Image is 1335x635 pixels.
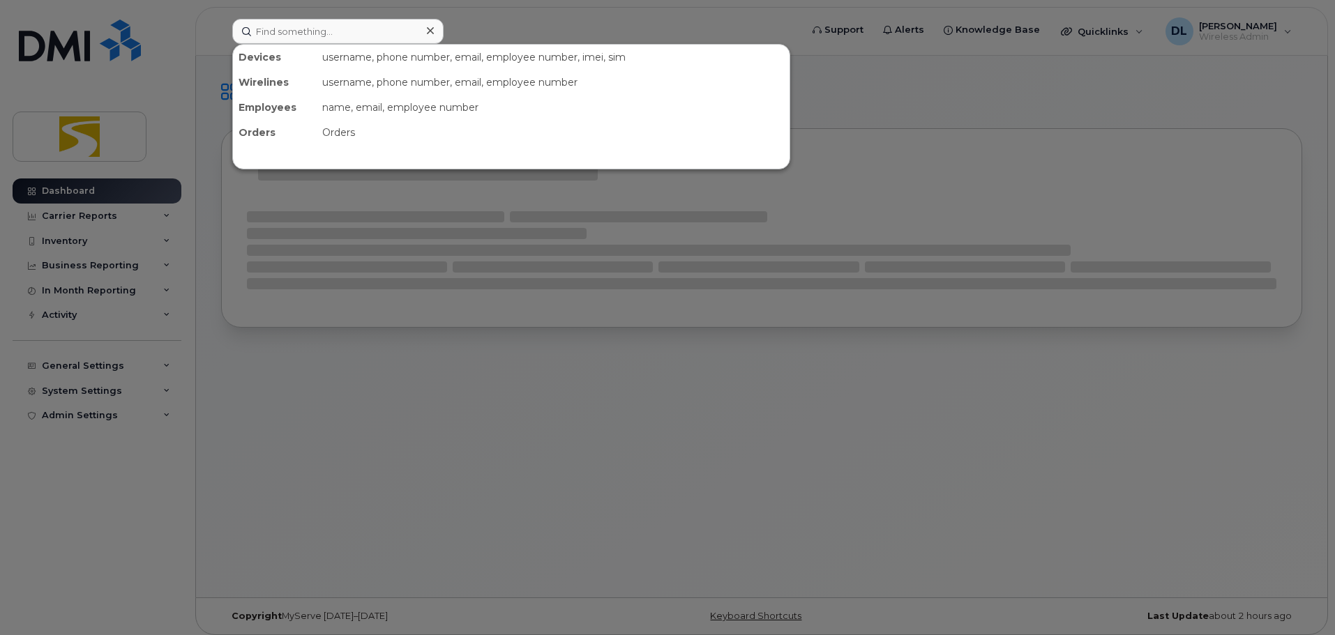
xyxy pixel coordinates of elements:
[317,95,790,120] div: name, email, employee number
[233,70,317,95] div: Wirelines
[317,70,790,95] div: username, phone number, email, employee number
[233,45,317,70] div: Devices
[233,120,317,145] div: Orders
[233,95,317,120] div: Employees
[317,120,790,145] div: Orders
[317,45,790,70] div: username, phone number, email, employee number, imei, sim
